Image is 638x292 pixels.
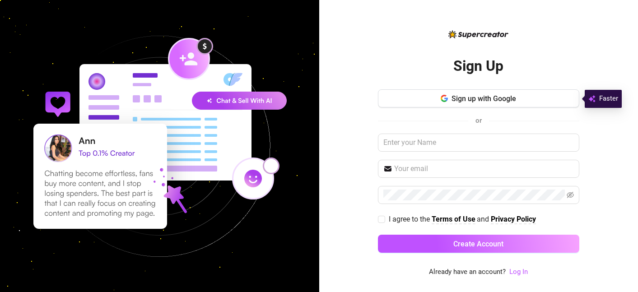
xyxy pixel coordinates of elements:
[491,215,536,224] a: Privacy Policy
[509,268,528,276] a: Log In
[452,94,516,103] span: Sign up with Google
[477,215,491,223] span: and
[475,116,482,125] span: or
[448,30,508,38] img: logo-BBDzfeDw.svg
[588,93,596,104] img: svg%3e
[389,215,432,223] span: I agree to the
[378,89,579,107] button: Sign up with Google
[378,235,579,253] button: Create Account
[378,134,579,152] input: Enter your Name
[509,267,528,278] a: Log In
[567,191,574,199] span: eye-invisible
[429,267,506,278] span: Already have an account?
[453,57,503,75] h2: Sign Up
[432,215,475,224] a: Terms of Use
[453,240,503,248] span: Create Account
[599,93,618,104] span: Faster
[394,163,574,174] input: Your email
